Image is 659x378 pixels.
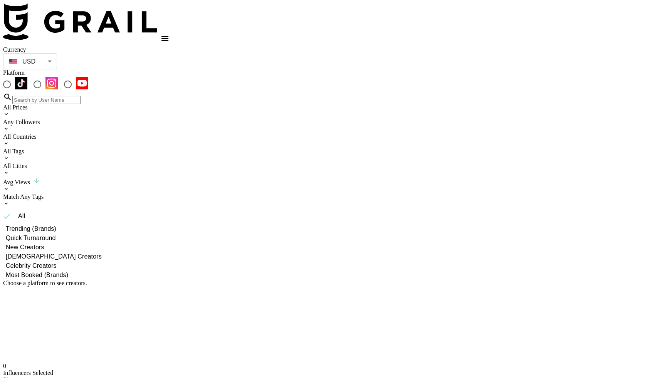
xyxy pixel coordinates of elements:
span: Trending (Brands) [6,224,56,234]
div: USD [5,55,55,68]
span: All [18,212,25,221]
div: Any Followers [3,119,656,126]
div: Avg Views [3,177,656,186]
button: open drawer [157,31,173,46]
img: YouTube [76,77,88,89]
div: All Prices [3,104,656,111]
img: TikTok [15,77,27,89]
div: Platform [3,69,656,76]
div: All Cities [3,163,656,170]
span: New Creators [6,243,44,252]
img: Grail Talent [3,3,157,40]
div: Choose a platform to see creators. [3,280,656,287]
iframe: Drift Widget Chat Controller [620,339,650,369]
input: Search by User Name [12,96,81,104]
div: Influencers Selected [3,370,656,376]
span: Most Booked (Brands) [6,270,68,280]
span: Celebrity Creators [6,261,57,270]
div: Match Any Tags [3,193,656,200]
span: Quick Turnaround [6,234,56,243]
img: Instagram [45,77,58,89]
div: 0 [3,363,656,370]
div: All Tags [3,148,656,155]
div: All Countries [3,133,656,140]
div: Currency [3,46,57,53]
span: [DEMOGRAPHIC_DATA] Creators [6,252,102,261]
